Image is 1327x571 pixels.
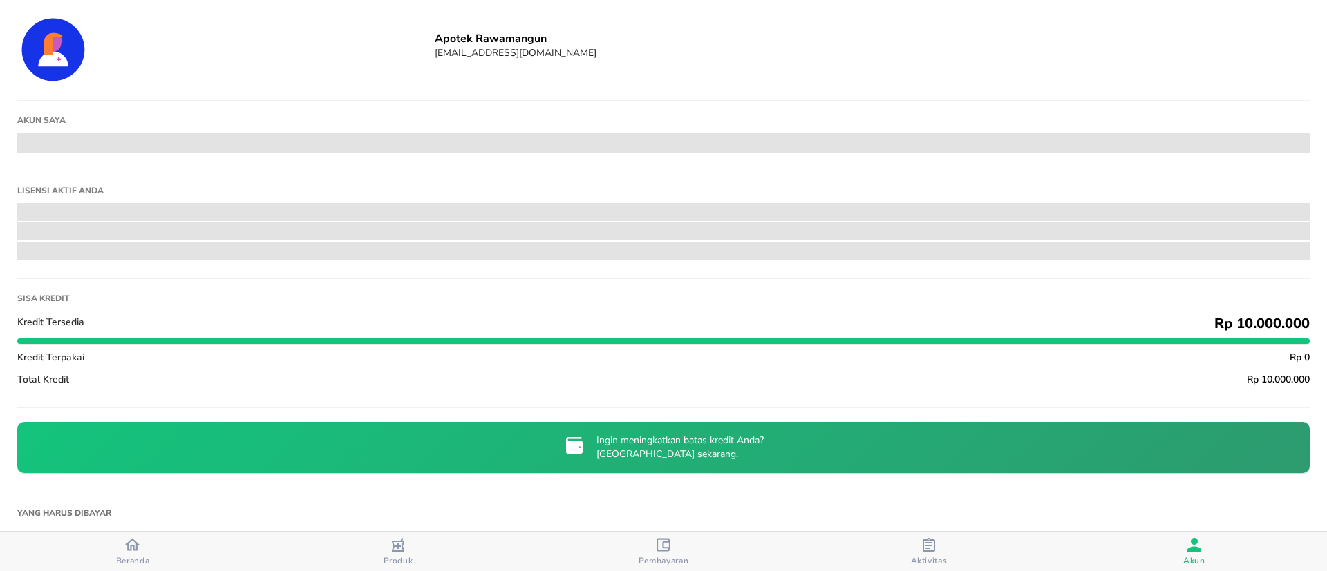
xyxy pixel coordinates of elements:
[17,293,1310,304] h1: Sisa kredit
[17,316,84,329] span: Kredit Tersedia
[1214,314,1310,333] span: Rp 10.000.000
[1247,373,1310,386] span: Rp 10.000.000
[116,555,150,566] span: Beranda
[17,501,1310,525] h1: Yang Harus Dibayar
[17,351,84,364] span: Kredit Terpakai
[796,532,1062,571] button: Aktivitas
[435,31,1310,46] h6: Apotek Rawamangun
[265,532,531,571] button: Produk
[1290,351,1310,364] span: Rp 0
[531,532,796,571] button: Pembayaran
[1183,555,1205,566] span: Akun
[639,555,689,566] span: Pembayaran
[1062,532,1327,571] button: Akun
[17,373,69,386] span: Total Kredit
[17,14,89,86] img: Account Details
[596,434,764,461] p: Ingin meningkatkan batas kredit Anda? [GEOGRAPHIC_DATA] sekarang.
[17,185,1310,196] h1: Lisensi Aktif Anda
[563,434,585,456] img: credit-limit-upgrade-request-icon
[435,46,1310,59] h6: [EMAIL_ADDRESS][DOMAIN_NAME]
[384,555,413,566] span: Produk
[911,555,948,566] span: Aktivitas
[17,115,1310,126] h1: Akun saya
